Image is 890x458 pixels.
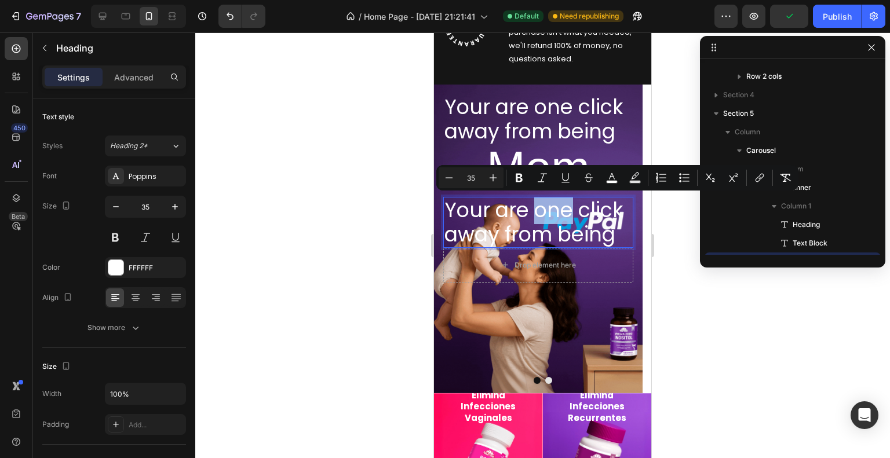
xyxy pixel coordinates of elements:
[110,141,148,151] span: Heading 2*
[42,199,73,214] div: Size
[723,108,754,119] span: Section 5
[758,163,804,175] span: Carousel Item
[42,389,61,399] div: Width
[359,10,362,23] span: /
[114,71,154,83] p: Advanced
[42,290,75,306] div: Align
[746,145,776,156] span: Carousel
[129,171,183,182] div: Poppins
[793,219,820,230] span: Heading
[723,89,754,101] span: Section 4
[42,171,57,181] div: Font
[129,420,183,430] div: Add...
[735,126,760,138] span: Column
[560,11,619,21] span: Need republishing
[434,32,651,458] iframe: Design area
[813,5,862,28] button: Publish
[436,165,798,190] div: Editor contextual toolbar
[746,71,782,82] span: Row 2 cols
[57,71,90,83] p: Settings
[42,317,186,338] button: Show more
[129,263,183,273] div: FFFFFF
[9,212,28,221] div: Beta
[42,359,73,375] div: Size
[105,135,186,156] button: Heading 2*
[76,9,81,23] p: 7
[87,322,141,334] div: Show more
[851,401,878,429] div: Open Intercom Messenger
[364,10,475,23] span: Home Page - [DATE] 21:21:41
[11,123,28,133] div: 450
[781,200,811,212] span: Column 1
[105,383,185,404] input: Auto
[56,41,181,55] p: Heading
[793,237,827,249] span: Text Block
[42,141,63,151] div: Styles
[42,112,74,122] div: Text style
[515,11,539,21] span: Default
[42,262,60,273] div: Color
[42,419,69,430] div: Padding
[823,10,852,23] div: Publish
[218,5,265,28] div: Undo/Redo
[5,5,86,28] button: 7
